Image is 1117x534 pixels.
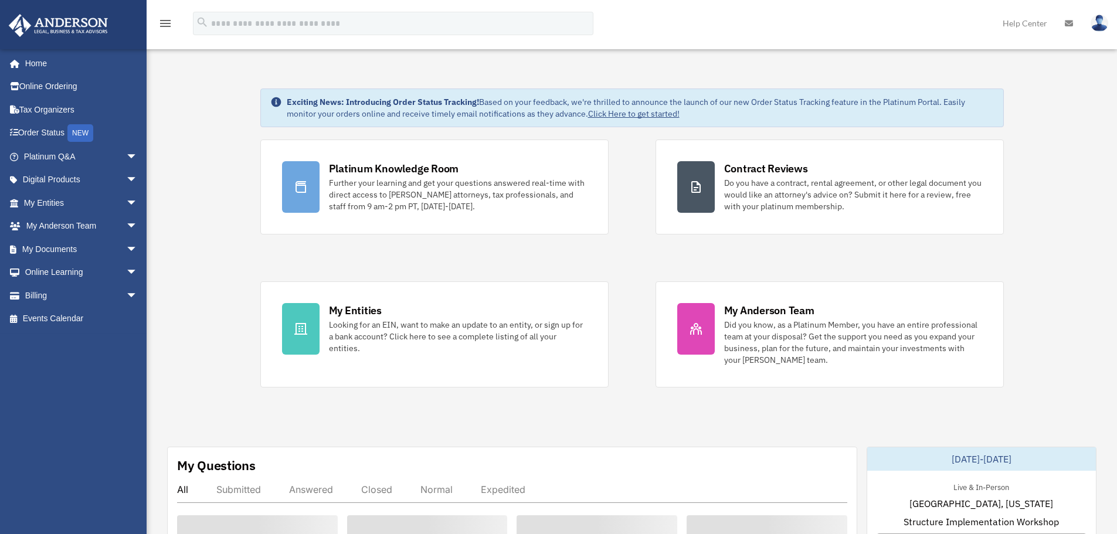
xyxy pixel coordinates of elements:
div: Further your learning and get your questions answered real-time with direct access to [PERSON_NAM... [329,177,587,212]
a: Digital Productsarrow_drop_down [8,168,155,192]
a: menu [158,21,172,30]
div: Closed [361,484,392,495]
a: Click Here to get started! [588,108,680,119]
div: Did you know, as a Platinum Member, you have an entire professional team at your disposal? Get th... [724,319,982,366]
a: Billingarrow_drop_down [8,284,155,307]
div: My Anderson Team [724,303,814,318]
span: Structure Implementation Workshop [904,515,1059,529]
a: My Anderson Team Did you know, as a Platinum Member, you have an entire professional team at your... [656,281,1004,387]
div: All [177,484,188,495]
a: Contract Reviews Do you have a contract, rental agreement, or other legal document you would like... [656,140,1004,234]
a: My Entitiesarrow_drop_down [8,191,155,215]
span: arrow_drop_down [126,237,150,261]
a: Online Learningarrow_drop_down [8,261,155,284]
a: Online Ordering [8,75,155,98]
a: Events Calendar [8,307,155,331]
div: Expedited [481,484,525,495]
a: Tax Organizers [8,98,155,121]
span: arrow_drop_down [126,191,150,215]
img: Anderson Advisors Platinum Portal [5,14,111,37]
a: Platinum Knowledge Room Further your learning and get your questions answered real-time with dire... [260,140,609,234]
div: Platinum Knowledge Room [329,161,459,176]
div: My Entities [329,303,382,318]
div: Do you have a contract, rental agreement, or other legal document you would like an attorney's ad... [724,177,982,212]
span: arrow_drop_down [126,261,150,285]
a: My Documentsarrow_drop_down [8,237,155,261]
a: Order StatusNEW [8,121,155,145]
div: [DATE]-[DATE] [867,447,1096,471]
a: Platinum Q&Aarrow_drop_down [8,145,155,168]
i: menu [158,16,172,30]
span: arrow_drop_down [126,145,150,169]
a: My Entities Looking for an EIN, want to make an update to an entity, or sign up for a bank accoun... [260,281,609,387]
div: Submitted [216,484,261,495]
div: Normal [420,484,453,495]
span: arrow_drop_down [126,168,150,192]
div: NEW [67,124,93,142]
div: Contract Reviews [724,161,808,176]
div: Based on your feedback, we're thrilled to announce the launch of our new Order Status Tracking fe... [287,96,994,120]
span: [GEOGRAPHIC_DATA], [US_STATE] [909,496,1053,511]
img: User Pic [1091,15,1108,32]
a: My Anderson Teamarrow_drop_down [8,215,155,238]
div: Answered [289,484,333,495]
a: Home [8,52,150,75]
strong: Exciting News: Introducing Order Status Tracking! [287,97,479,107]
i: search [196,16,209,29]
div: My Questions [177,457,256,474]
span: arrow_drop_down [126,215,150,239]
div: Looking for an EIN, want to make an update to an entity, or sign up for a bank account? Click her... [329,319,587,354]
span: arrow_drop_down [126,284,150,308]
div: Live & In-Person [944,480,1018,492]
